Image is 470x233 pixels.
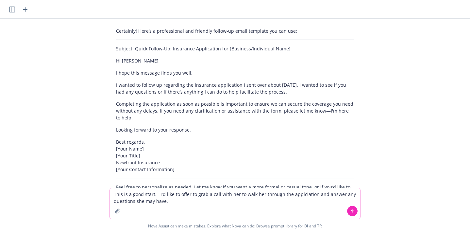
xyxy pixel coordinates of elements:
p: Hi [PERSON_NAME], [116,57,354,64]
p: Certainly! Here’s a professional and friendly follow-up email template you can use: [116,27,354,34]
a: BI [304,223,308,229]
p: Completing the application as soon as possible is important to ensure we can secure the coverage ... [116,100,354,121]
p: Subject: Quick Follow-Up: Insurance Application for [Business/Individual Name] [116,45,354,52]
p: Feel free to personalize as needed. Let me know if you want a more formal or casual tone, or if y... [116,184,354,197]
p: I hope this message finds you well. [116,69,354,76]
textarea: This is a good start. I'd like to offer to grab a call with her to walk her through the applciati... [110,188,360,219]
a: TR [317,223,322,229]
p: Looking forward to your response. [116,126,354,133]
span: Nova Assist can make mistakes. Explore what Nova can do: Browse prompt library for and [3,219,467,233]
p: Best regards, [Your Name] [Your Title] Newfront Insurance [Your Contact Information] [116,138,354,173]
p: I wanted to follow up regarding the insurance application I sent over about [DATE]. I wanted to s... [116,81,354,95]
